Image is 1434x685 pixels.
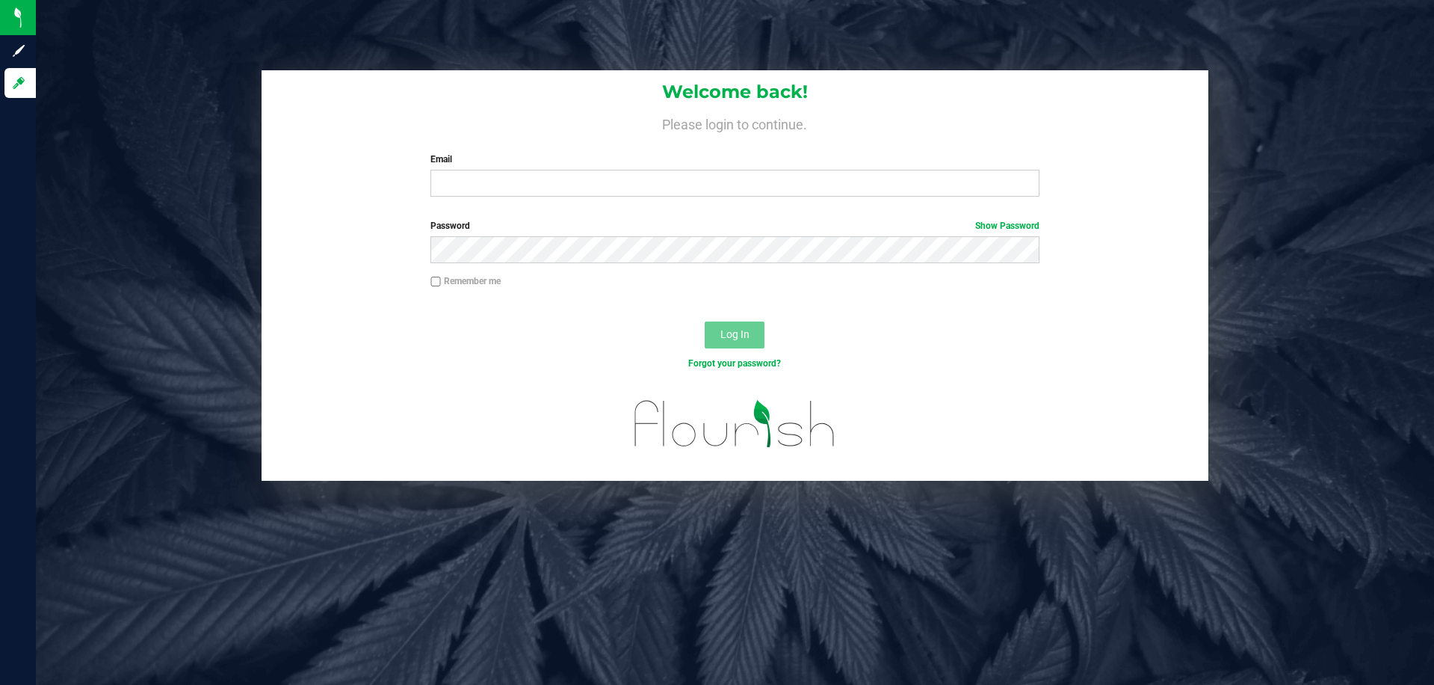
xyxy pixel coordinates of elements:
[430,277,441,287] input: Remember me
[11,43,26,58] inline-svg: Sign up
[262,82,1208,102] h1: Welcome back!
[720,328,750,340] span: Log In
[705,322,764,348] button: Log In
[975,221,1039,231] a: Show Password
[11,76,26,90] inline-svg: Log in
[688,358,781,369] a: Forgot your password?
[430,153,1039,166] label: Email
[430,274,501,288] label: Remember me
[616,386,853,462] img: flourish_logo.svg
[430,221,470,231] span: Password
[262,114,1208,132] h4: Please login to continue.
